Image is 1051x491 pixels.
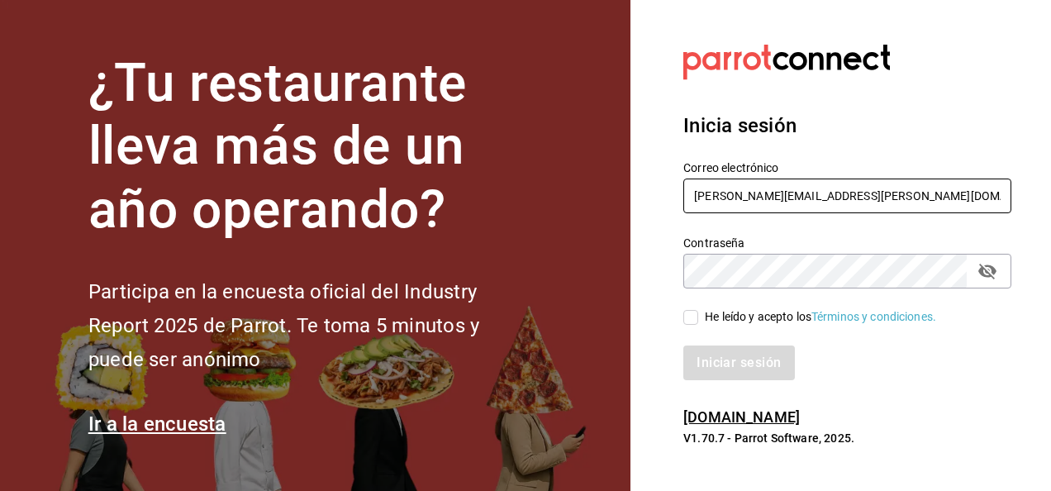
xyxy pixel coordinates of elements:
[683,236,1011,248] label: Contraseña
[683,179,1011,213] input: Ingresa tu correo electrónico
[88,52,535,242] h1: ¿Tu restaurante lleva más de un año operando?
[683,161,1011,173] label: Correo electrónico
[811,310,936,323] a: Términos y condiciones.
[683,111,1011,141] h3: Inicia sesión
[88,412,226,436] a: Ir a la encuesta
[705,308,936,326] div: He leído y acepto los
[683,430,1011,446] p: V1.70.7 - Parrot Software, 2025.
[88,275,535,376] h2: Participa en la encuesta oficial del Industry Report 2025 de Parrot. Te toma 5 minutos y puede se...
[683,408,800,426] a: [DOMAIN_NAME]
[973,257,1001,285] button: passwordField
